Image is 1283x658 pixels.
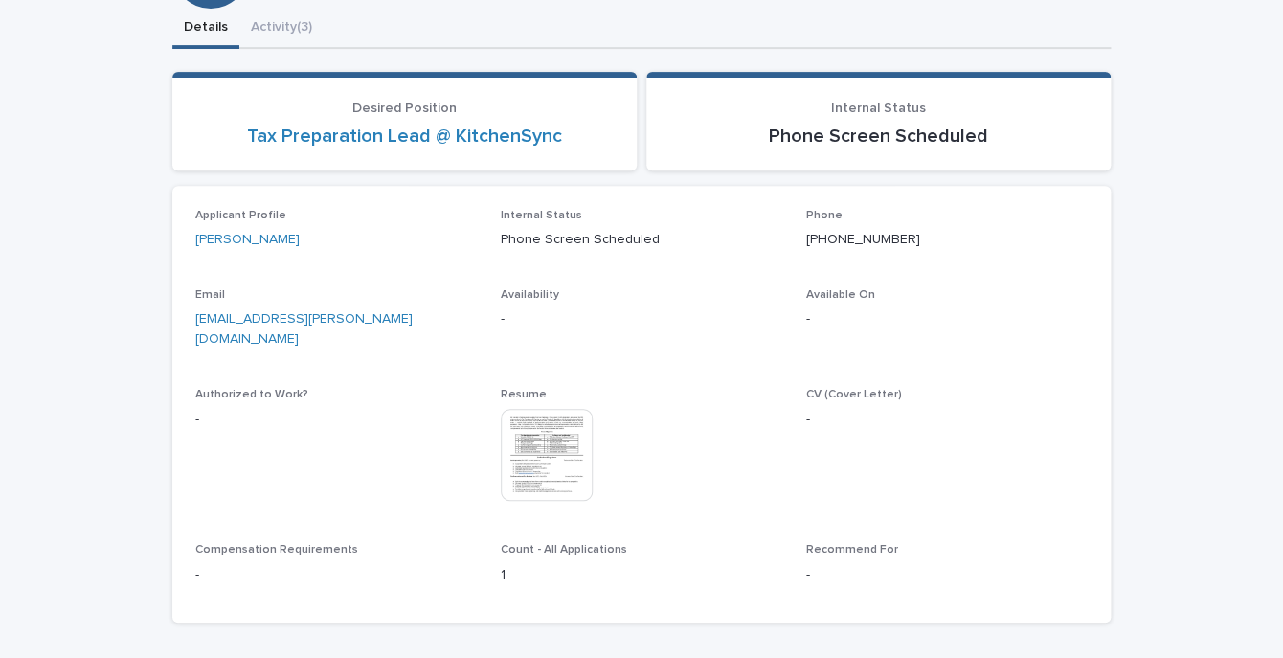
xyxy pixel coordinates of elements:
[805,544,897,556] span: Recommend For
[172,9,239,49] button: Details
[805,309,1088,329] p: -
[805,565,1088,585] p: -
[195,389,308,400] span: Authorized to Work?
[195,565,478,585] p: -
[805,210,842,221] span: Phone
[352,102,457,115] span: Desired Position
[501,389,547,400] span: Resume
[501,230,783,250] p: Phone Screen Scheduled
[501,289,559,301] span: Availability
[501,544,627,556] span: Count - All Applications
[501,210,582,221] span: Internal Status
[195,289,225,301] span: Email
[501,309,783,329] p: -
[195,210,286,221] span: Applicant Profile
[239,9,324,49] button: Activity (3)
[805,289,874,301] span: Available On
[805,389,901,400] span: CV (Cover Letter)
[195,230,300,250] a: [PERSON_NAME]
[805,409,1088,429] p: -
[195,544,358,556] span: Compensation Requirements
[195,312,413,346] a: [EMAIL_ADDRESS][PERSON_NAME][DOMAIN_NAME]
[195,409,478,429] p: -
[501,565,783,585] p: 1
[247,125,562,147] a: Tax Preparation Lead @ KitchenSync
[805,233,919,246] a: [PHONE_NUMBER]
[669,125,1088,147] p: Phone Screen Scheduled
[831,102,926,115] span: Internal Status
